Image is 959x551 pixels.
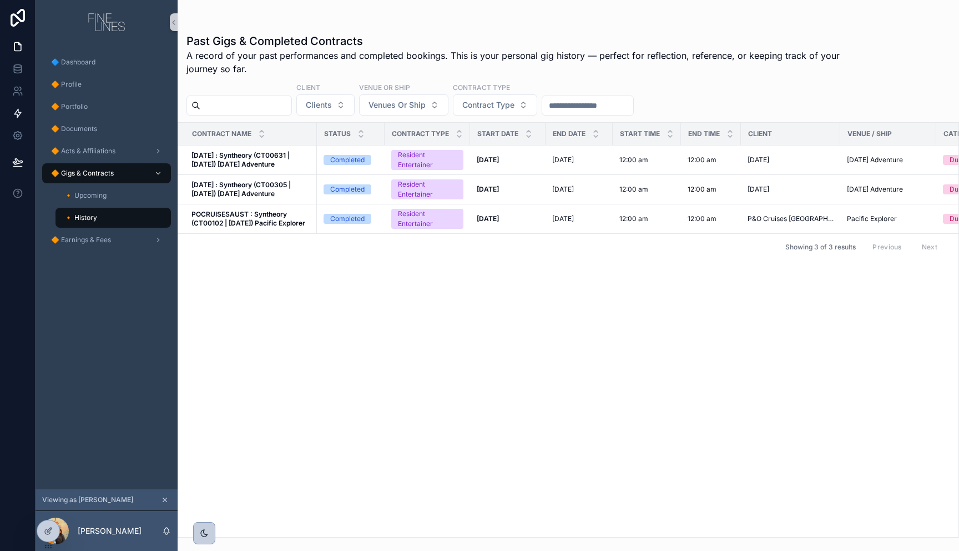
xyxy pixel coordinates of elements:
span: Showing 3 of 3 results [785,243,856,252]
a: Completed [324,184,378,194]
span: Venues Or Ship [369,99,426,111]
button: Select Button [453,94,537,116]
strong: [DATE] [477,185,499,193]
div: Completed [330,214,365,224]
div: Resident Entertainer [398,209,457,229]
a: [DATE] Adventure [847,185,930,194]
a: P&O Cruises [GEOGRAPHIC_DATA] [748,214,834,223]
span: Pacific Explorer [847,214,897,223]
a: Pacific Explorer [847,214,930,223]
span: 12:00 am [688,156,716,164]
span: 🔶 Portfolio [51,102,88,111]
span: [DATE] [552,185,574,194]
span: Status [324,129,351,138]
a: 12:00 am [619,185,674,194]
span: End Time [688,129,720,138]
div: Completed [330,155,365,165]
a: 12:00 am [619,156,674,164]
a: 12:00 am [688,214,734,223]
img: App logo [88,13,125,31]
a: [DATE] [477,185,539,194]
a: [DATE] : Syntheory (CT00631 | [DATE]) [DATE] Adventure [191,151,310,169]
span: Venue / Ship [847,129,892,138]
strong: [DATE] [477,214,499,223]
span: 🔶 Gigs & Contracts [51,169,114,178]
a: [DATE] [477,214,539,223]
span: 12:00 am [688,185,716,194]
span: 🔶 Acts & Affiliations [51,147,115,156]
span: 12:00 am [688,214,716,223]
span: [DATE] [552,156,574,164]
a: Completed [324,155,378,165]
a: 🔷 Dashboard [42,52,171,72]
span: Start Date [477,129,518,138]
button: Select Button [296,94,355,116]
a: [DATE] Adventure [847,156,930,164]
span: 12:00 am [619,156,648,164]
strong: [DATE] [477,156,499,164]
a: [DATE] [477,156,539,164]
label: Venue Or Ship [359,82,410,92]
a: 12:00 am [619,214,674,223]
a: POCRUISESAUST : Syntheory (CT00102 | [DATE]) Pacific Explorer [191,210,310,228]
a: Resident Entertainer [391,209,463,229]
span: 🔷 Dashboard [51,58,95,67]
span: Contract Name [192,129,251,138]
label: Contract Type [453,82,510,92]
span: Start Time [620,129,660,138]
a: 12:00 am [688,156,734,164]
strong: POCRUISESAUST : Syntheory (CT00102 | [DATE]) Pacific Explorer [191,210,305,227]
a: 🔸 History [55,208,171,228]
div: Resident Entertainer [398,150,457,170]
span: 🔶 Profile [51,80,82,89]
span: 12:00 am [619,185,648,194]
a: [DATE] [748,156,834,164]
a: Completed [324,214,378,224]
span: [DATE] [748,156,769,164]
span: Viewing as [PERSON_NAME] [42,495,133,504]
h1: Past Gigs & Completed Contracts [186,33,867,49]
a: 🔸 Upcoming [55,186,171,206]
a: [DATE] [748,185,834,194]
div: Completed [330,184,365,194]
span: [DATE] [748,185,769,194]
a: 12:00 am [688,185,734,194]
a: 🔶 Portfolio [42,97,171,117]
span: [DATE] Adventure [847,185,903,194]
a: [DATE] : Syntheory (CT00305 | [DATE]) [DATE] Adventure [191,181,310,198]
span: [DATE] [552,214,574,223]
span: 🔶 Earnings & Fees [51,236,111,244]
p: [PERSON_NAME] [78,525,142,537]
span: End Date [553,129,586,138]
label: Client [296,82,320,92]
span: Clients [306,99,332,111]
span: 12:00 am [619,214,648,223]
a: 🔶 Profile [42,74,171,94]
span: A record of your past performances and completed bookings. This is your personal gig history — pe... [186,49,867,76]
a: 🔶 Acts & Affiliations [42,141,171,161]
div: scrollable content [36,44,178,264]
span: 🔸 Upcoming [64,191,107,200]
button: Select Button [359,94,448,116]
a: [DATE] [552,156,606,164]
a: Resident Entertainer [391,150,463,170]
a: 🔶 Documents [42,119,171,139]
span: Client [748,129,772,138]
a: 🔶 Gigs & Contracts [42,163,171,183]
span: Contract Type [462,99,514,111]
span: Contract Type [392,129,449,138]
span: 🔶 Documents [51,124,97,133]
a: [DATE] [552,214,606,223]
strong: [DATE] : Syntheory (CT00305 | [DATE]) [DATE] Adventure [191,181,292,198]
strong: [DATE] : Syntheory (CT00631 | [DATE]) [DATE] Adventure [191,151,291,168]
div: Resident Entertainer [398,179,457,199]
span: 🔸 History [64,213,97,222]
a: Resident Entertainer [391,179,463,199]
a: 🔶 Earnings & Fees [42,230,171,250]
span: [DATE] Adventure [847,156,903,164]
a: [DATE] [552,185,606,194]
